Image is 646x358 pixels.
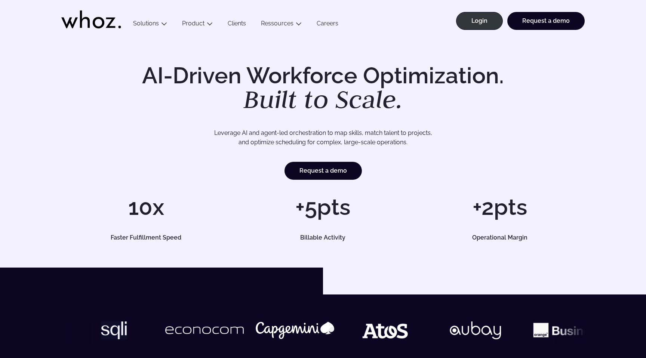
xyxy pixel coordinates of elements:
h5: Billable Activity [247,235,399,241]
a: Clients [220,20,253,30]
h5: Operational Margin [424,235,576,241]
button: Product [175,20,220,30]
h1: +5pts [238,196,407,218]
h1: +2pts [415,196,585,218]
a: Product [182,20,204,27]
button: Ressources [253,20,309,30]
button: Solutions [126,20,175,30]
h1: 10x [61,196,231,218]
em: Built to Scale. [243,83,403,115]
h5: Faster Fulfillment Speed [70,235,222,241]
a: Careers [309,20,346,30]
a: Request a demo [284,162,362,180]
a: Request a demo [507,12,585,30]
a: Login [456,12,503,30]
h1: AI-Driven Workforce Optimization. [132,64,514,112]
p: Leverage AI and agent-led orchestration to map skills, match talent to projects, and optimize sch... [87,128,559,147]
a: Ressources [261,20,293,27]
